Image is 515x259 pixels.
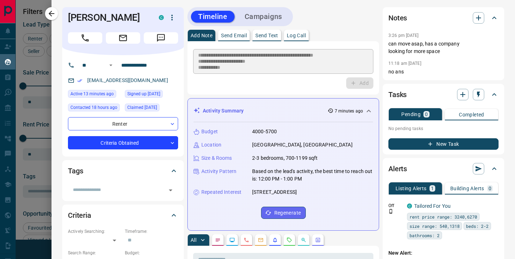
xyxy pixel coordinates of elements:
p: 0 [489,186,491,191]
p: New Alert: [388,249,499,257]
a: [EMAIL_ADDRESS][DOMAIN_NAME] [87,77,168,83]
p: Pending [401,112,421,117]
p: can move asap, has a company looking for more space [388,40,499,55]
p: Add Note [191,33,212,38]
svg: Emails [258,237,264,243]
div: Alerts [388,160,499,177]
svg: Agent Actions [315,237,321,243]
p: 11:18 am [DATE] [388,61,421,66]
p: Log Call [287,33,306,38]
div: Activity Summary7 minutes ago [193,104,373,117]
p: Search Range: [68,250,121,256]
p: Budget: [125,250,178,256]
div: Tags [68,162,178,179]
div: Thu Sep 20 2018 [125,90,178,100]
p: [STREET_ADDRESS] [252,188,297,196]
h2: Tags [68,165,83,177]
p: Off [388,202,403,209]
svg: Push Notification Only [388,209,393,214]
button: Open [166,185,176,195]
p: 7 minutes ago [335,108,363,114]
div: Notes [388,9,499,27]
p: Building Alerts [450,186,484,191]
p: Repeated Interest [201,188,241,196]
p: Actively Searching: [68,228,121,235]
div: Criteria [68,207,178,224]
span: rent price range: 3240,6270 [409,213,477,220]
span: beds: 2-2 [466,222,489,230]
p: Send Text [255,33,278,38]
svg: Lead Browsing Activity [229,237,235,243]
p: [GEOGRAPHIC_DATA], [GEOGRAPHIC_DATA] [252,141,353,149]
div: Criteria Obtained [68,136,178,149]
button: Timeline [191,11,235,23]
div: condos.ca [159,15,164,20]
a: Tailored For You [414,203,451,209]
button: Open [107,61,115,69]
span: bathrooms: 2 [409,232,440,239]
span: Active 13 minutes ago [70,90,114,97]
button: New Task [388,138,499,150]
h1: [PERSON_NAME] [68,12,148,23]
span: size range: 540,1318 [409,222,460,230]
svg: Email Verified [77,78,82,83]
div: condos.ca [407,203,412,208]
p: 2-3 bedrooms, 700-1199 sqft [252,154,318,162]
span: Email [106,32,140,44]
div: Mon Aug 11 2025 [68,104,121,114]
h2: Alerts [388,163,407,174]
p: Location [201,141,221,149]
p: Timeframe: [125,228,178,235]
button: Campaigns [237,11,289,23]
p: No pending tasks [388,123,499,134]
p: All [191,238,196,243]
p: 3:26 pm [DATE] [388,33,419,38]
p: Listing Alerts [396,186,427,191]
p: no ans [388,68,499,76]
p: Send Email [221,33,247,38]
svg: Opportunities [301,237,306,243]
div: Tasks [388,86,499,103]
p: Based on the lead's activity, the best time to reach out is: 12:00 PM - 1:00 PM [252,168,373,183]
span: Call [68,32,102,44]
span: Claimed [DATE] [127,104,157,111]
button: Regenerate [261,207,306,219]
p: Activity Pattern [201,168,236,175]
svg: Notes [215,237,221,243]
p: Budget [201,128,218,135]
h2: Criteria [68,210,91,221]
div: Renter [68,117,178,130]
span: Contacted 18 hours ago [70,104,117,111]
h2: Tasks [388,89,407,100]
p: Activity Summary [203,107,244,115]
svg: Calls [244,237,249,243]
h2: Notes [388,12,407,24]
p: 1 [431,186,434,191]
div: Tue Aug 12 2025 [68,90,121,100]
p: Completed [459,112,484,117]
span: Message [144,32,178,44]
svg: Requests [286,237,292,243]
svg: Listing Alerts [272,237,278,243]
p: Size & Rooms [201,154,232,162]
p: 0 [425,112,428,117]
p: 4000-5700 [252,128,277,135]
span: Signed up [DATE] [127,90,160,97]
div: Mon Aug 11 2025 [125,104,178,114]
